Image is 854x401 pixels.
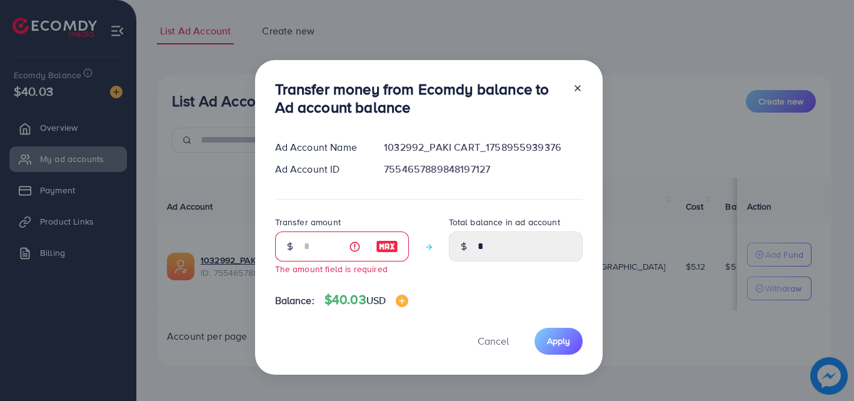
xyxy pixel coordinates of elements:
[462,328,525,355] button: Cancel
[374,162,592,176] div: 7554657889848197127
[547,335,570,347] span: Apply
[265,140,374,155] div: Ad Account Name
[478,334,509,348] span: Cancel
[535,328,583,355] button: Apply
[376,239,398,254] img: image
[374,140,592,155] div: 1032992_PAKI CART_1758955939376
[324,292,408,308] h4: $40.03
[275,263,388,275] small: The amount field is required
[366,293,386,307] span: USD
[449,216,560,228] label: Total balance in ad account
[265,162,374,176] div: Ad Account ID
[275,216,341,228] label: Transfer amount
[275,80,563,116] h3: Transfer money from Ecomdy balance to Ad account balance
[275,293,314,308] span: Balance:
[396,295,408,307] img: image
